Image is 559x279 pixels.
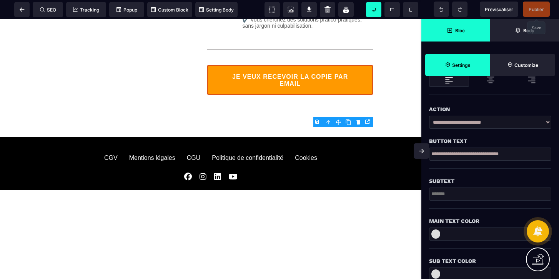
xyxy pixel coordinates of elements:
strong: Body [523,28,534,33]
span: Open Style Manager [490,54,555,76]
span: Open Blocks [421,19,490,42]
span: Custom Block [151,7,188,13]
div: CGV [104,135,118,142]
div: Button Text [429,136,551,146]
span: Publier [529,7,544,12]
div: Mentions légales [129,135,175,142]
span: Previsualiser [485,7,513,12]
div: Action [429,105,551,114]
div: Sub Text Color [429,256,551,266]
strong: Customize [514,62,538,68]
strong: Bloc [455,28,465,33]
span: Tracking [73,7,99,13]
span: Setting Body [199,7,234,13]
div: Cookies [295,135,317,142]
div: Open the link Modal [363,118,373,126]
span: Open Layer Manager [490,19,559,42]
div: Subtext [429,176,551,186]
span: Screenshot [283,2,298,17]
span: View components [265,2,280,17]
div: Politique de confidentialité [212,135,283,142]
div: CGU [187,135,201,142]
img: loading [486,75,495,85]
span: Settings [425,54,490,76]
img: loading [444,76,454,85]
strong: Settings [452,62,471,68]
span: SEO [40,7,56,13]
img: loading [527,75,536,85]
span: Popup [116,7,137,13]
button: JE VEUX RECEVOIR LA COPIE PAR EMAIL [207,46,373,76]
span: Preview [480,2,518,17]
div: Main Text Color [429,216,551,226]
